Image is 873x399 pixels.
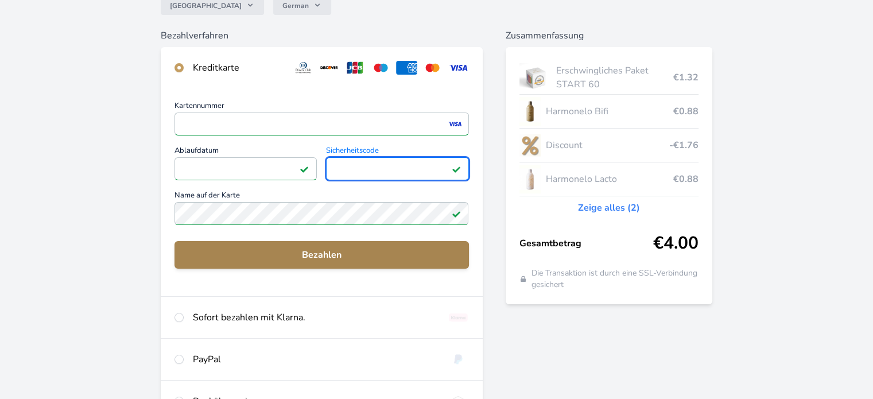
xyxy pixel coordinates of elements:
[545,172,673,186] span: Harmonelo Lacto
[531,268,699,290] span: Die Transaktion ist durch eine SSL-Verbindung gesichert
[578,201,640,215] a: Zeige alles (2)
[519,97,541,126] img: CLEAN_BIFI_se_stinem_x-lo.jpg
[319,61,340,75] img: discover.svg
[326,147,468,157] span: Sicherheitscode
[448,61,469,75] img: visa.svg
[282,1,309,10] span: German
[174,147,317,157] span: Ablaufdatum
[452,164,461,173] img: Feld gültig
[300,164,309,173] img: Feld gültig
[161,29,482,42] h6: Bezahlverfahren
[174,241,468,269] button: Bezahlen
[653,233,699,254] span: €4.00
[422,61,443,75] img: mc.svg
[193,352,438,366] div: PayPal
[174,102,468,113] span: Kartennummer
[193,311,438,324] div: Sofort bezahlen mit Klarna.
[193,61,284,75] div: Kreditkarte
[447,119,463,129] img: visa
[184,248,459,262] span: Bezahlen
[448,352,469,366] img: paypal.svg
[556,64,673,91] span: Erschwingliches Paket START 60
[519,131,541,160] img: discount-lo.png
[344,61,366,75] img: jcb.svg
[174,202,468,225] input: Name auf der KarteFeld gültig
[170,1,242,10] span: [GEOGRAPHIC_DATA]
[519,63,552,92] img: start.jpg
[673,104,699,118] span: €0.88
[669,138,699,152] span: -€1.76
[174,192,468,202] span: Name auf der Karte
[452,209,461,218] img: Feld gültig
[673,172,699,186] span: €0.88
[180,161,312,177] iframe: Iframe für Ablaufdatum
[396,61,417,75] img: amex.svg
[519,165,541,193] img: CLEAN_LACTO_se_stinem_x-hi-lo.jpg
[180,116,463,132] iframe: Iframe für Kartennummer
[545,138,669,152] span: Discount
[545,104,673,118] span: Harmonelo Bifi
[370,61,391,75] img: maestro.svg
[448,311,469,324] img: klarna_paynow.svg
[519,237,653,250] span: Gesamtbetrag
[673,71,699,84] span: €1.32
[331,161,463,177] iframe: Iframe für Sicherheitscode
[293,61,314,75] img: diners.svg
[506,29,712,42] h6: Zusammenfassung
